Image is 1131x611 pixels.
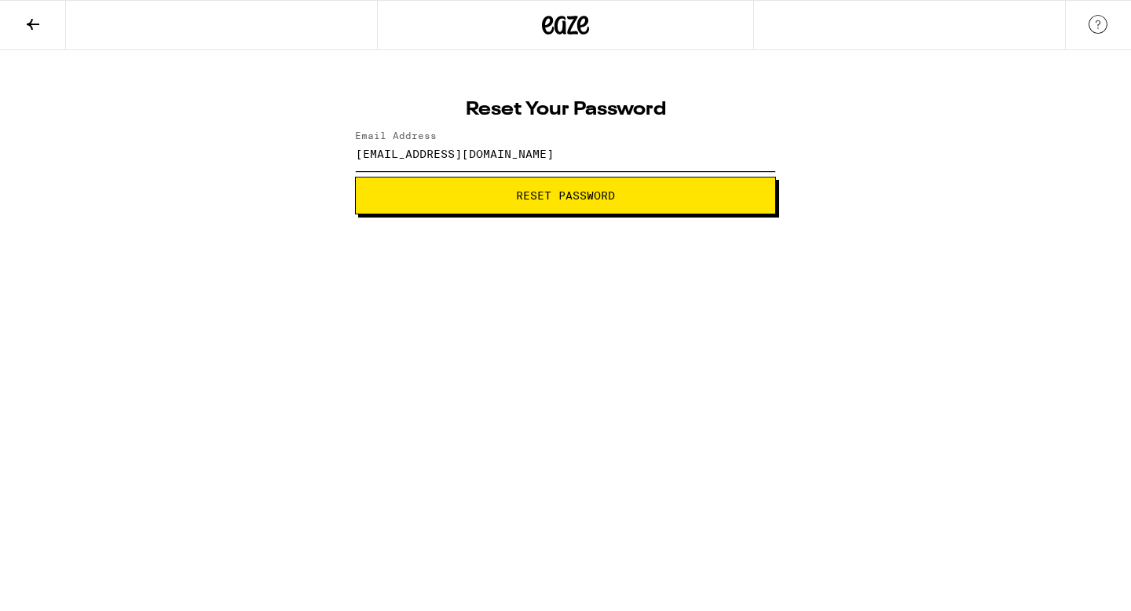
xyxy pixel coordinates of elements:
[355,136,776,171] input: Email Address
[355,177,776,214] button: Reset Password
[516,190,615,201] span: Reset Password
[355,101,776,119] h1: Reset Your Password
[355,130,437,141] label: Email Address
[9,11,113,24] span: Hi. Need any help?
